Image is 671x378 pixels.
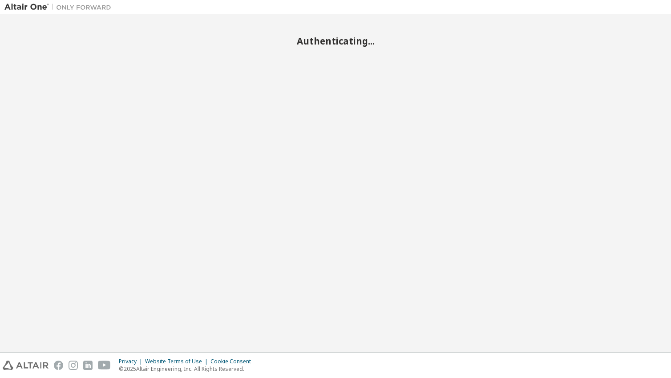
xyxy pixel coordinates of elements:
img: linkedin.svg [83,361,93,370]
img: altair_logo.svg [3,361,49,370]
p: © 2025 Altair Engineering, Inc. All Rights Reserved. [119,365,256,373]
div: Cookie Consent [210,358,256,365]
div: Website Terms of Use [145,358,210,365]
img: Altair One [4,3,116,12]
h2: Authenticating... [4,35,667,47]
img: youtube.svg [98,361,111,370]
img: facebook.svg [54,361,63,370]
div: Privacy [119,358,145,365]
img: instagram.svg [69,361,78,370]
